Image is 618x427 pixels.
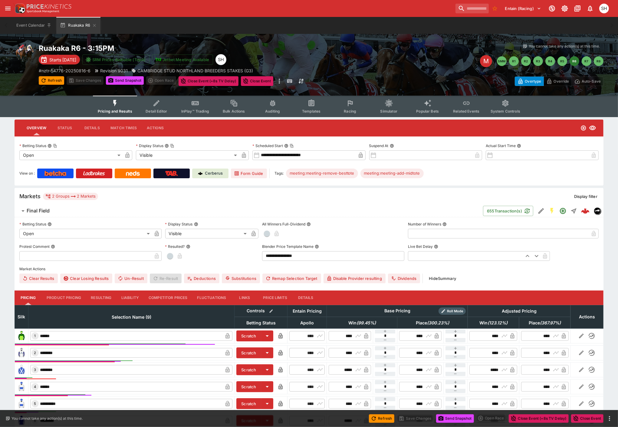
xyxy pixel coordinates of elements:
img: runner 4 [17,382,26,392]
button: Scott Hunt [597,2,611,15]
span: meeting:meeting-add-midtote [360,170,424,176]
nav: pagination navigation [497,56,603,66]
div: split button [146,76,176,85]
span: Auditing [265,109,280,113]
p: Scheduled Start [252,143,283,148]
button: Toggle light/dark mode [559,3,570,14]
span: InPlay™ Trading [181,109,209,113]
a: Form Guide [231,169,267,178]
button: All Winners Full-Dividend [307,222,311,226]
span: Re-Result [150,274,182,283]
img: Neds [126,171,140,176]
img: horse_racing.png [15,44,34,63]
button: Connected to PK [547,3,557,14]
span: 1 [33,334,37,338]
span: 2 [33,351,38,355]
button: Display Status [194,222,198,226]
svg: Open [559,207,567,215]
p: Blender Price Template Name [262,244,314,249]
button: R1 [509,56,519,66]
span: Win(99.45%) [342,319,383,327]
div: Betting Target: cerberus [286,169,358,178]
button: Match Times [106,121,142,135]
button: Event Calendar [13,17,55,34]
span: Win(123.12%) [473,319,514,327]
span: 3 [33,368,38,372]
img: PriceKinetics [27,4,71,9]
img: TabNZ [165,171,178,176]
p: Display Status [136,143,163,148]
button: Fluctuations [192,291,231,305]
span: Place(300.23%) [409,319,456,327]
p: All Winners Full-Dividend [262,222,305,227]
button: Documentation [572,3,583,14]
button: Overtype [515,77,544,86]
a: 42dbc69a-3b1f-4a4a-9271-33e3587993f6 [579,205,591,217]
button: Straight [568,205,579,216]
div: Start From [515,77,603,86]
div: Open [19,229,152,238]
th: Apollo [288,317,327,328]
em: ( 99.45 %) [357,319,376,327]
button: Actual Start Time [517,144,521,148]
button: Substitutions [222,274,260,283]
p: Resulted? [165,244,185,249]
button: R7 [582,56,591,66]
span: Betting Status [240,319,282,327]
p: Number of Winners [408,222,441,227]
button: R8 [594,56,603,66]
button: Product Pricing [42,291,86,305]
button: Betting Status [48,222,52,226]
button: open drawer [2,3,13,14]
input: search [455,4,489,13]
button: R6 [570,56,579,66]
div: Visible [165,229,249,238]
p: Override [554,78,569,84]
p: Starts [DATE] [49,57,76,63]
span: Place(367.97%) [522,319,567,327]
span: Un-Result [115,274,147,283]
button: Close Event (+8s TV Delay) [509,414,569,423]
button: Number of Winners [442,222,447,226]
button: Send Snapshot [106,76,144,85]
button: R2 [521,56,531,66]
button: Clear Results [19,274,58,283]
p: Cerberus [205,170,223,176]
button: Send Snapshot [436,414,474,423]
div: Open [19,150,123,160]
button: Auto-Save [572,77,603,86]
em: ( 367.97 %) [540,319,561,327]
button: Clear Losing Results [60,274,112,283]
img: Cerberus [198,171,203,176]
th: Entain Pricing [288,305,327,317]
img: runner 5 [17,399,26,409]
button: Copy To Clipboard [53,144,57,148]
span: Racing [344,109,356,113]
span: System Controls [491,109,520,113]
img: Betcha [44,171,66,176]
label: View on : [19,169,35,178]
a: Cerberus [192,169,228,178]
p: CAMBRIDGE STUD NORTHLAND BREEDERS STAKES (G3) [137,67,253,74]
button: Resulted? [186,245,190,249]
button: Details [78,121,106,135]
svg: Open [580,125,587,131]
img: Ladbrokes [83,171,105,176]
div: Base Pricing [382,307,413,315]
span: Bulk Actions [223,109,245,113]
button: Refresh [39,76,64,85]
button: Betting StatusCopy To Clipboard [48,144,52,148]
div: Show/hide Price Roll mode configuration. [439,307,466,315]
button: Override [544,77,572,86]
h6: Final Field [27,208,50,214]
p: Betting Status [19,222,46,227]
button: Competitor Prices [144,291,192,305]
p: You cannot take any action(s) at this time. [529,44,600,49]
h5: Markets [19,193,41,200]
button: SGM Enabled [547,205,557,216]
img: runner 1 [17,331,26,341]
p: Auto-Save [582,78,601,84]
span: meeting:meeting-remove-besttote [286,170,358,176]
button: Bulk edit [267,307,275,315]
img: nztr [594,208,601,214]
